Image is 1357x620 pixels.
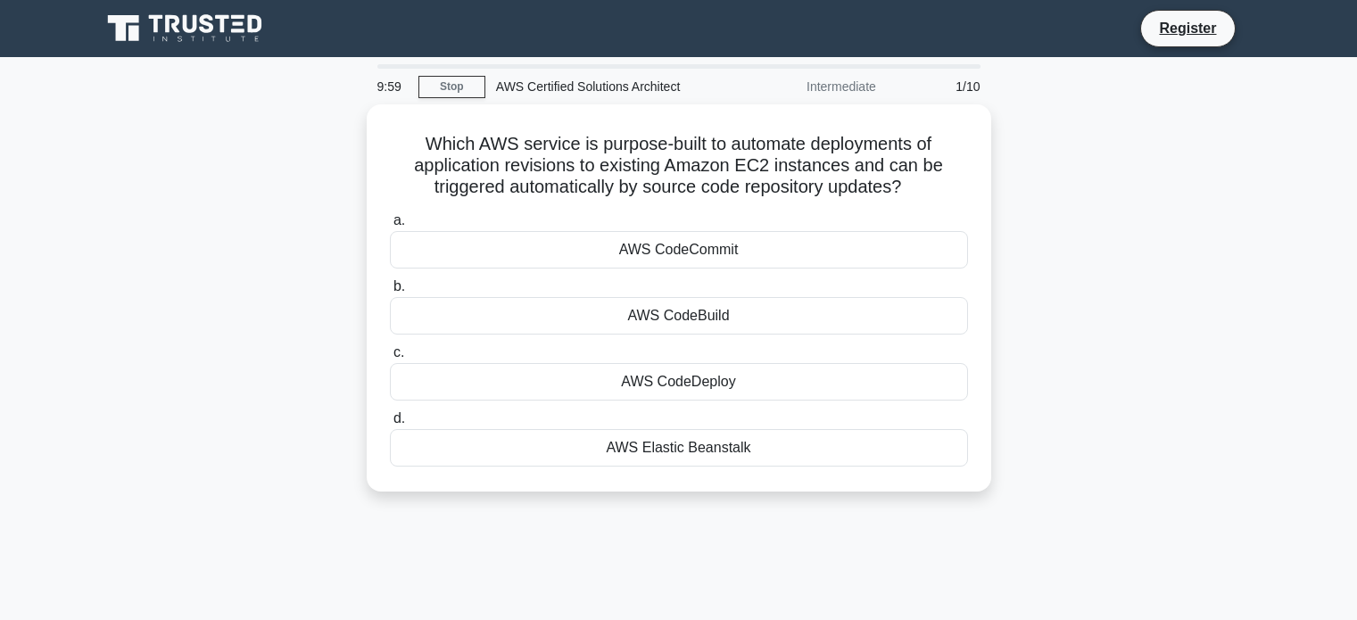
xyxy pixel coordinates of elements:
span: c. [393,344,404,360]
span: d. [393,410,405,426]
div: AWS CodeDeploy [390,363,968,401]
a: Register [1148,17,1227,39]
div: AWS Elastic Beanstalk [390,429,968,467]
div: AWS CodeCommit [390,231,968,269]
span: a. [393,212,405,227]
a: Stop [418,76,485,98]
div: AWS CodeBuild [390,297,968,335]
div: 1/10 [887,69,991,104]
div: AWS Certified Solutions Architect [485,69,731,104]
span: b. [393,278,405,293]
div: Intermediate [731,69,887,104]
h5: Which AWS service is purpose-built to automate deployments of application revisions to existing A... [388,133,970,199]
div: 9:59 [367,69,418,104]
